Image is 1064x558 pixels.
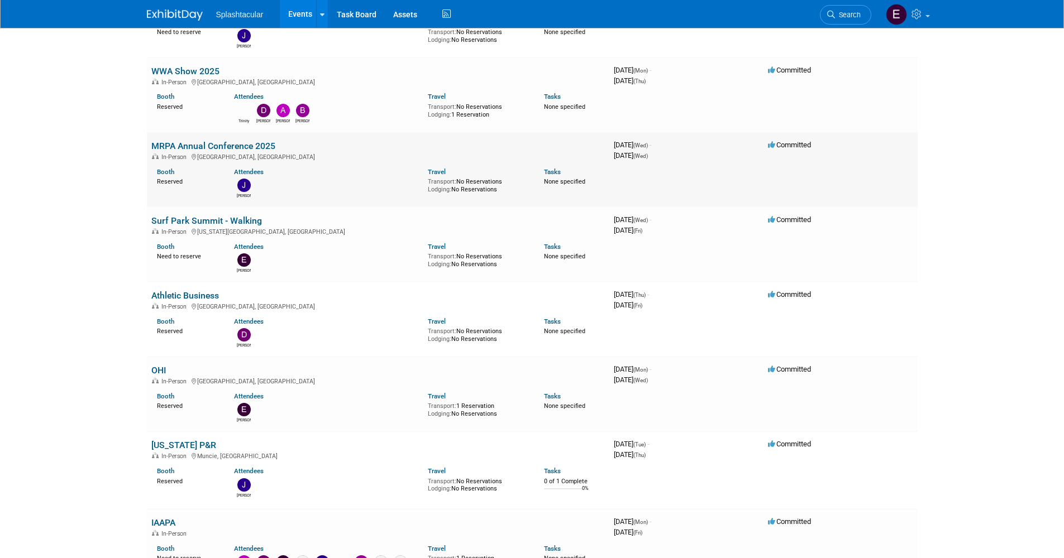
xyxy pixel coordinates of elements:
span: Splashtacular [216,10,264,19]
a: WWA Show 2025 [151,66,220,76]
span: Lodging: [428,186,451,193]
a: IAAPA [151,517,175,528]
span: In-Person [161,303,190,310]
div: Reserved [157,101,218,111]
a: Attendees [234,392,264,400]
div: Alex Weidman [276,117,290,124]
div: Reserved [157,325,218,335]
a: Search [820,5,871,25]
img: Brian Faulkner [296,104,309,117]
span: - [650,517,651,526]
div: Jimmy Nigh [237,192,251,199]
a: Tasks [544,168,561,176]
img: Trinity Lawson [237,104,251,117]
span: Committed [768,290,811,299]
img: ExhibitDay [147,9,203,21]
span: In-Person [161,153,190,161]
span: Committed [768,365,811,373]
span: - [650,365,651,373]
span: Lodging: [428,485,451,492]
div: [GEOGRAPHIC_DATA], [GEOGRAPHIC_DATA] [151,376,605,385]
td: 0% [582,485,589,501]
div: Drew Ford [237,341,251,348]
span: Lodging: [428,410,451,417]
span: None specified [544,28,585,36]
div: [GEOGRAPHIC_DATA], [GEOGRAPHIC_DATA] [151,77,605,86]
span: [DATE] [614,76,646,85]
a: Booth [157,467,174,475]
a: OHI [151,365,166,376]
span: [DATE] [614,290,649,299]
img: In-Person Event [152,453,159,458]
span: None specified [544,178,585,185]
span: (Wed) [633,153,648,159]
img: In-Person Event [152,378,159,383]
span: (Wed) [633,217,648,223]
span: (Fri) [633,228,642,234]
img: Enrico Rossi [886,4,907,25]
span: Search [835,11,861,19]
span: Lodging: [428,111,451,118]
a: Attendees [234,93,264,100]
span: Transport: [428,103,456,110]
span: Transport: [428,253,456,260]
a: Attendees [234,545,264,552]
div: 1 Reservation No Reservations [428,400,527,417]
a: Booth [157,168,174,176]
span: Lodging: [428,335,451,343]
span: [DATE] [614,301,642,309]
span: (Fri) [633,530,642,536]
div: No Reservations No Reservations [428,176,527,193]
div: No Reservations No Reservations [428,475,527,493]
a: Surf Park Summit - Walking [151,215,262,226]
span: Committed [768,141,811,149]
span: Committed [768,517,811,526]
img: In-Person Event [152,79,159,84]
div: [GEOGRAPHIC_DATA], [GEOGRAPHIC_DATA] [151,152,605,161]
img: Jimmy Nigh [237,29,251,42]
a: Attendees [234,243,264,251]
a: Travel [428,392,446,400]
a: Travel [428,545,446,552]
a: Booth [157,243,174,251]
a: Travel [428,93,446,100]
a: Booth [157,392,174,400]
img: Alex Weidman [276,104,290,117]
span: (Thu) [633,78,646,84]
span: None specified [544,402,585,410]
span: - [650,141,651,149]
a: Travel [428,243,446,251]
span: (Wed) [633,377,648,383]
span: Lodging: [428,36,451,44]
a: Attendees [234,168,264,176]
div: Jimmy Nigh [237,42,251,49]
a: Travel [428,168,446,176]
a: Tasks [544,545,561,552]
div: Jimmy Nigh [237,492,251,498]
div: No Reservations No Reservations [428,26,527,44]
span: (Thu) [633,292,646,298]
span: [DATE] [614,141,651,149]
div: Reserved [157,400,218,410]
span: None specified [544,103,585,110]
span: - [647,440,649,448]
span: In-Person [161,228,190,235]
span: Transport: [428,178,456,185]
span: (Fri) [633,302,642,309]
img: In-Person Event [152,228,159,234]
div: Trinity Lawson [237,117,251,124]
a: Tasks [544,318,561,325]
span: (Tue) [633,441,646,448]
span: - [650,215,651,224]
span: Committed [768,440,811,448]
span: Lodging: [428,261,451,268]
div: Reserved [157,176,218,186]
span: [DATE] [614,528,642,536]
span: Transport: [428,28,456,36]
a: Attendees [234,318,264,325]
div: No Reservations No Reservations [428,251,527,268]
img: Enrico Rossi [237,253,251,267]
span: None specified [544,328,585,335]
span: (Mon) [633,519,648,525]
div: Enrico Rossi [237,267,251,273]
